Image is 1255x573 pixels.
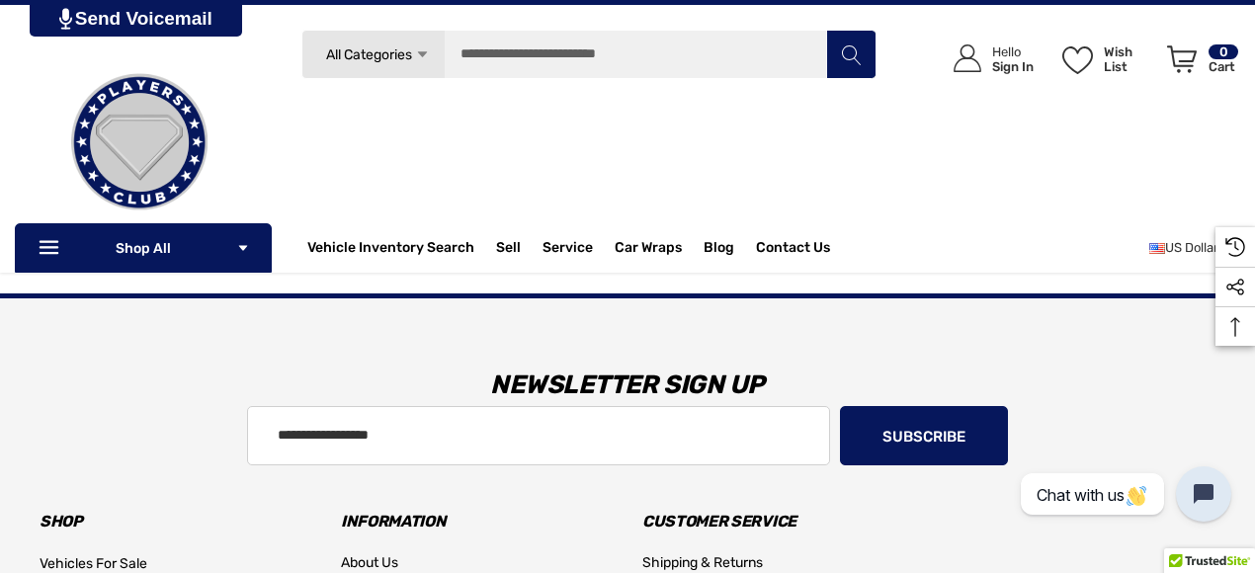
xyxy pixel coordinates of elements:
a: All Categories Icon Arrow Down Icon Arrow Up [301,30,445,79]
h3: Newsletter Sign Up [25,356,1230,415]
a: Sell [496,228,543,268]
svg: Wish List [1062,46,1093,74]
a: Vehicle Inventory Search [307,239,474,261]
p: Shop All [15,223,272,273]
svg: Review Your Cart [1167,45,1197,73]
svg: Icon Line [37,237,66,260]
a: Contact Us [756,239,830,261]
span: Vehicles For Sale [40,555,147,572]
svg: Icon Arrow Down [236,241,250,255]
a: Car Wraps [615,228,704,268]
p: Wish List [1104,44,1156,74]
a: Cart with 0 items [1158,25,1240,102]
span: About Us [341,554,398,571]
h3: Shop [40,508,311,535]
a: USD [1149,228,1240,268]
svg: Icon User Account [954,44,981,72]
span: Shipping & Returns [642,554,763,571]
a: Blog [704,239,734,261]
svg: Top [1215,317,1255,337]
img: Players Club | Cars For Sale [41,43,238,241]
svg: Social Media [1225,278,1245,297]
a: Service [543,239,593,261]
svg: Icon Arrow Down [415,47,430,62]
button: Search [826,30,876,79]
button: Subscribe [840,406,1008,465]
p: Cart [1209,59,1238,74]
h3: Customer Service [642,508,914,535]
span: Car Wraps [615,239,682,261]
span: All Categories [326,46,412,63]
img: PjwhLS0gR2VuZXJhdG9yOiBHcmF2aXQuaW8gLS0+PHN2ZyB4bWxucz0iaHR0cDovL3d3dy53My5vcmcvMjAwMC9zdmciIHhtb... [59,8,72,30]
p: Sign In [992,59,1034,74]
a: Wish List Wish List [1053,25,1158,93]
p: Hello [992,44,1034,59]
h3: Information [341,508,613,535]
span: Sell [496,239,521,261]
a: Sign in [931,25,1044,93]
svg: Recently Viewed [1225,237,1245,257]
p: 0 [1209,44,1238,59]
